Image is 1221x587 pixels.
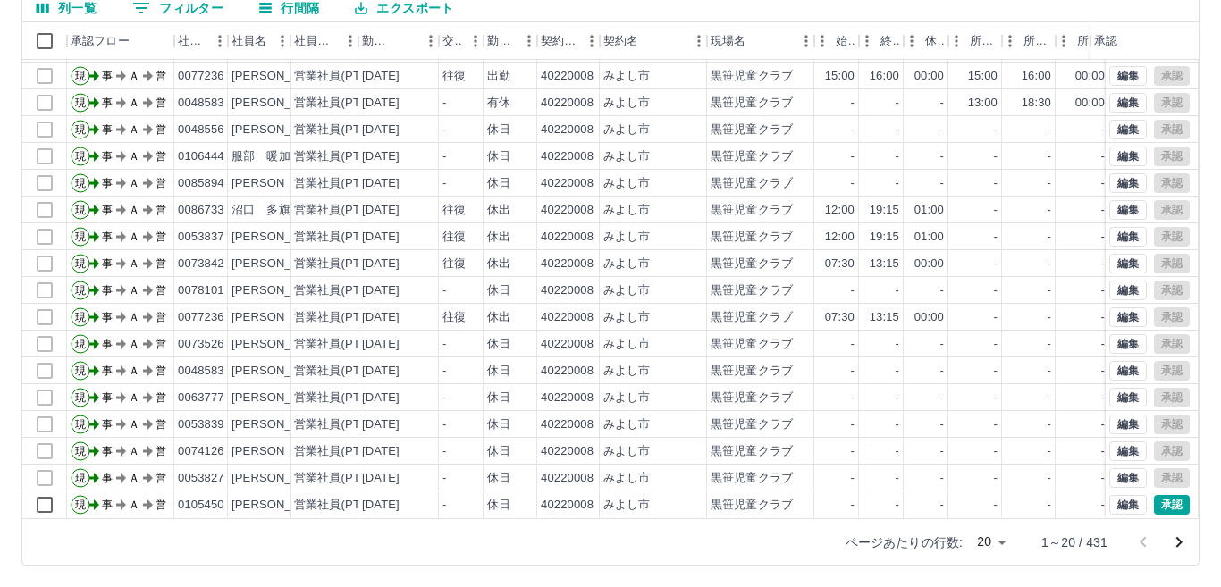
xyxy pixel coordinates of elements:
div: 40220008 [541,122,594,138]
div: - [940,175,944,192]
div: [DATE] [362,229,400,246]
div: 黒笹児童クラブ [711,122,793,138]
div: 勤務日 [362,22,392,60]
div: 契約コード [537,22,600,60]
div: - [851,148,855,165]
div: 16:00 [870,68,899,85]
div: [PERSON_NAME] [232,122,329,138]
text: 営 [156,177,166,189]
div: 0077236 [178,68,224,85]
div: みよし市 [603,282,651,299]
button: 編集 [1109,441,1147,461]
div: 12:00 [825,202,855,219]
div: 黒笹児童クラブ [711,363,793,380]
div: 交通費 [442,22,462,60]
button: 編集 [1109,120,1147,139]
div: - [442,148,446,165]
button: 編集 [1109,281,1147,300]
text: 営 [156,96,166,109]
text: 現 [75,365,86,377]
button: 編集 [1109,254,1147,273]
text: 営 [156,284,166,297]
div: - [851,95,855,112]
div: 往復 [442,68,466,85]
div: 40220008 [541,95,594,112]
div: みよし市 [603,175,651,192]
div: - [896,336,899,353]
div: みよし市 [603,95,651,112]
div: 0078101 [178,282,224,299]
div: [DATE] [362,256,400,273]
div: 0086733 [178,202,224,219]
text: 事 [102,70,113,82]
div: - [442,95,446,112]
div: 始業 [814,22,859,60]
text: 現 [75,257,86,270]
button: 承認 [1154,495,1190,515]
div: 休日 [487,282,510,299]
div: 社員名 [228,22,291,60]
button: 編集 [1109,200,1147,220]
text: Ａ [129,123,139,136]
div: - [1048,229,1051,246]
div: - [994,309,998,326]
text: 事 [102,204,113,216]
div: - [1048,148,1051,165]
div: - [940,148,944,165]
div: 0085894 [178,175,224,192]
text: 事 [102,257,113,270]
div: みよし市 [603,363,651,380]
div: - [1101,309,1105,326]
button: メニュー [417,28,444,55]
div: 有休 [487,95,510,112]
div: 黒笹児童クラブ [711,202,793,219]
div: [PERSON_NAME] [232,309,329,326]
div: 19:15 [870,202,899,219]
div: 現場名 [711,22,745,60]
div: - [1048,282,1051,299]
div: 40220008 [541,256,594,273]
div: 終業 [859,22,904,60]
text: 事 [102,177,113,189]
div: - [1101,336,1105,353]
button: ソート [392,29,417,54]
button: 編集 [1109,173,1147,193]
div: 00:00 [914,68,944,85]
div: 休日 [487,175,510,192]
text: 現 [75,338,86,350]
div: [PERSON_NAME] [232,175,329,192]
div: [PERSON_NAME] [232,68,329,85]
text: 事 [102,150,113,163]
button: メニュー [793,28,820,55]
div: 40220008 [541,229,594,246]
div: - [940,363,944,380]
div: 所定終業 [1023,22,1052,60]
div: - [994,229,998,246]
div: 40220008 [541,148,594,165]
div: 休憩 [925,22,945,60]
text: 営 [156,204,166,216]
div: [DATE] [362,148,400,165]
div: 休出 [487,229,510,246]
div: - [1101,256,1105,273]
div: - [1101,122,1105,138]
text: 現 [75,231,86,243]
div: - [851,282,855,299]
div: 承認 [1094,22,1117,60]
button: 編集 [1109,66,1147,86]
div: 営業社員(PT契約) [294,122,388,138]
button: 編集 [1109,307,1147,327]
div: 勤務区分 [484,22,537,60]
text: 事 [102,338,113,350]
div: - [896,175,899,192]
div: 休日 [487,148,510,165]
text: 事 [102,96,113,109]
div: 40220008 [541,336,594,353]
button: メニュー [516,28,543,55]
text: 営 [156,257,166,270]
button: メニュー [462,28,489,55]
div: 営業社員(PT契約) [294,336,388,353]
div: 40220008 [541,309,594,326]
text: 事 [102,365,113,377]
text: Ａ [129,365,139,377]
